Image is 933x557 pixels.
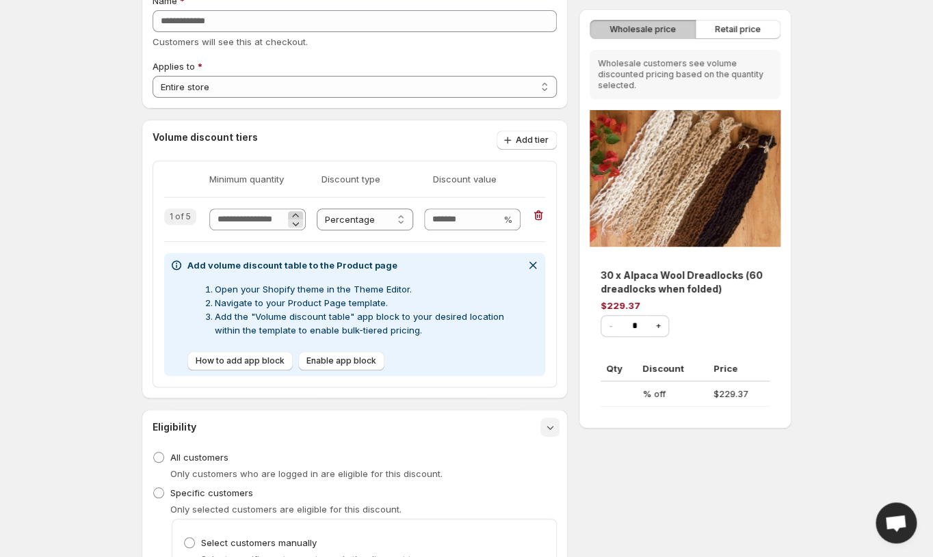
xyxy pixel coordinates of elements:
span: $229.37 [601,300,640,311]
h3: Volume discount tiers [153,131,258,150]
td: % off [637,381,708,407]
img: 30 x Alpaca Wool Dreadlocks (60 dreadlocks when folded) [590,110,780,247]
button: Add tier [497,131,557,150]
span: + [655,321,661,331]
span: Enable app block [306,355,376,366]
li: Add the "Volume discount table" app block to your desired location within the template to enable ... [215,310,521,337]
span: Only customers who are logged in are eligible for this discount. [170,468,443,479]
span: Add tier [516,135,549,146]
span: Retail price [715,24,761,35]
th: Price [708,356,770,381]
h3: Eligibility [153,420,196,434]
span: % [503,214,512,225]
span: Specific customers [170,487,253,498]
span: All customers [170,452,228,463]
button: + [649,316,668,336]
th: Qty [601,356,638,381]
li: Navigate to your Product Page template. [215,296,521,310]
span: Select customers manually [201,537,317,548]
span: Customers will see this at checkout. [153,36,308,47]
li: Open your Shopify theme in the Theme Editor. [215,282,521,296]
button: Dismiss notification [523,256,542,275]
span: $229.37 [713,388,748,399]
button: Wholesale price [590,20,696,39]
button: Retail price [695,20,780,39]
span: Wholesale price [609,24,676,35]
button: Enable app block [298,351,384,370]
div: Open chat [876,502,917,543]
p: Wholesale customers see volume discounted pricing based on the quantity selected. [598,58,772,91]
h2: Add volume discount table to the Product page [187,258,521,272]
h3: 30 x Alpaca Wool Dreadlocks (60 dreadlocks when folded) [601,269,770,296]
span: 1 of 5 [170,211,191,222]
span: How to add app block [196,355,285,366]
span: Minimum quantity [209,172,311,186]
th: Discount [637,356,708,381]
span: Discount value [433,172,534,186]
span: Applies to [153,61,195,72]
span: Discount type [321,172,423,186]
button: How to add app block [187,351,293,370]
span: Only selected customers are eligible for this discount. [170,504,402,515]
